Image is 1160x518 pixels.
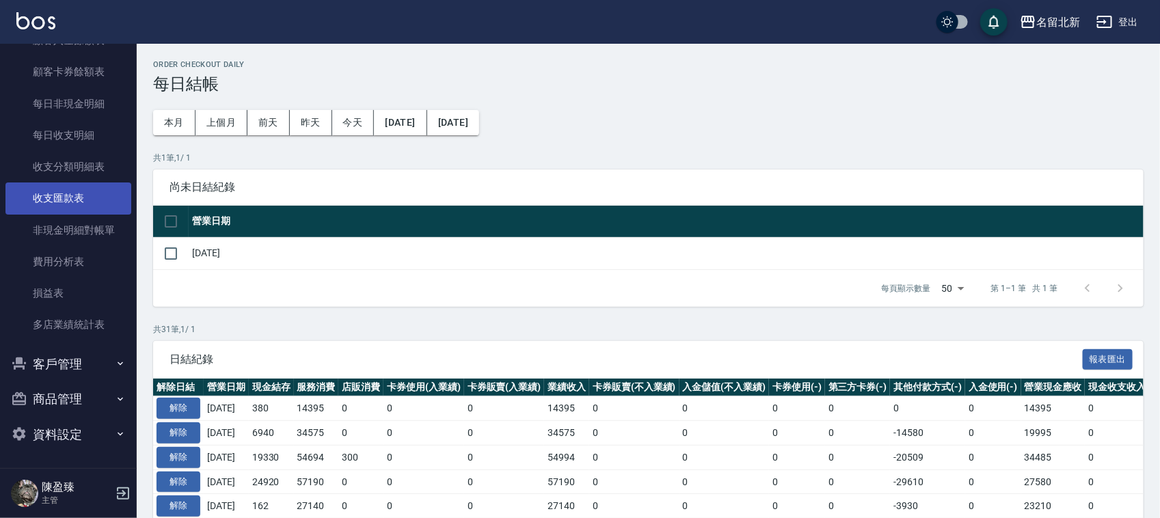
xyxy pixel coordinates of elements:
[825,421,891,446] td: 0
[249,469,294,494] td: 24920
[825,379,891,396] th: 第三方卡券(-)
[965,421,1021,446] td: 0
[589,396,679,421] td: 0
[5,182,131,214] a: 收支匯款表
[589,379,679,396] th: 卡券販賣(不入業績)
[249,421,294,446] td: 6940
[157,398,200,419] button: 解除
[1014,8,1085,36] button: 名留北新
[16,12,55,29] img: Logo
[338,396,383,421] td: 0
[936,270,969,307] div: 50
[5,381,131,417] button: 商品管理
[153,110,195,135] button: 本月
[11,480,38,507] img: Person
[1036,14,1080,31] div: 名留北新
[204,469,249,494] td: [DATE]
[589,421,679,446] td: 0
[679,379,770,396] th: 入金儲值(不入業績)
[589,445,679,469] td: 0
[338,445,383,469] td: 300
[1085,379,1149,396] th: 現金收支收入
[374,110,427,135] button: [DATE]
[544,445,589,469] td: 54994
[383,469,464,494] td: 0
[427,110,479,135] button: [DATE]
[294,445,339,469] td: 54694
[464,396,545,421] td: 0
[5,417,131,452] button: 資料設定
[1083,352,1133,365] a: 報表匯出
[589,469,679,494] td: 0
[189,206,1144,238] th: 營業日期
[294,469,339,494] td: 57190
[544,379,589,396] th: 業績收入
[204,396,249,421] td: [DATE]
[42,494,111,506] p: 主管
[383,421,464,446] td: 0
[189,237,1144,269] td: [DATE]
[769,469,825,494] td: 0
[5,56,131,87] a: 顧客卡券餘額表
[464,445,545,469] td: 0
[544,469,589,494] td: 57190
[249,396,294,421] td: 380
[5,151,131,182] a: 收支分類明細表
[383,445,464,469] td: 0
[153,323,1144,336] p: 共 31 筆, 1 / 1
[195,110,247,135] button: 上個月
[5,88,131,120] a: 每日非現金明細
[825,396,891,421] td: 0
[464,421,545,446] td: 0
[204,421,249,446] td: [DATE]
[383,396,464,421] td: 0
[153,74,1144,94] h3: 每日結帳
[5,215,131,246] a: 非現金明細對帳單
[825,469,891,494] td: 0
[1021,379,1085,396] th: 營業現金應收
[679,421,770,446] td: 0
[153,152,1144,164] p: 共 1 筆, 1 / 1
[5,346,131,382] button: 客戶管理
[965,445,1021,469] td: 0
[247,110,290,135] button: 前天
[157,472,200,493] button: 解除
[679,469,770,494] td: 0
[5,246,131,277] a: 費用分析表
[338,469,383,494] td: 0
[1085,469,1149,494] td: 0
[338,421,383,446] td: 0
[1021,445,1085,469] td: 34485
[204,445,249,469] td: [DATE]
[294,379,339,396] th: 服務消費
[1085,445,1149,469] td: 0
[332,110,375,135] button: 今天
[290,110,332,135] button: 昨天
[882,282,931,295] p: 每頁顯示數量
[965,469,1021,494] td: 0
[464,379,545,396] th: 卡券販賣(入業績)
[294,396,339,421] td: 14395
[157,422,200,444] button: 解除
[338,379,383,396] th: 店販消費
[170,180,1127,194] span: 尚未日結紀錄
[153,379,204,396] th: 解除日結
[1085,421,1149,446] td: 0
[204,379,249,396] th: 營業日期
[965,379,1021,396] th: 入金使用(-)
[890,469,965,494] td: -29610
[890,396,965,421] td: 0
[153,60,1144,69] h2: Order checkout daily
[5,277,131,309] a: 損益表
[1021,421,1085,446] td: 19995
[890,379,965,396] th: 其他付款方式(-)
[1091,10,1144,35] button: 登出
[769,379,825,396] th: 卡券使用(-)
[1021,469,1085,494] td: 27580
[42,480,111,494] h5: 陳盈臻
[679,445,770,469] td: 0
[157,447,200,468] button: 解除
[1021,396,1085,421] td: 14395
[769,421,825,446] td: 0
[157,495,200,517] button: 解除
